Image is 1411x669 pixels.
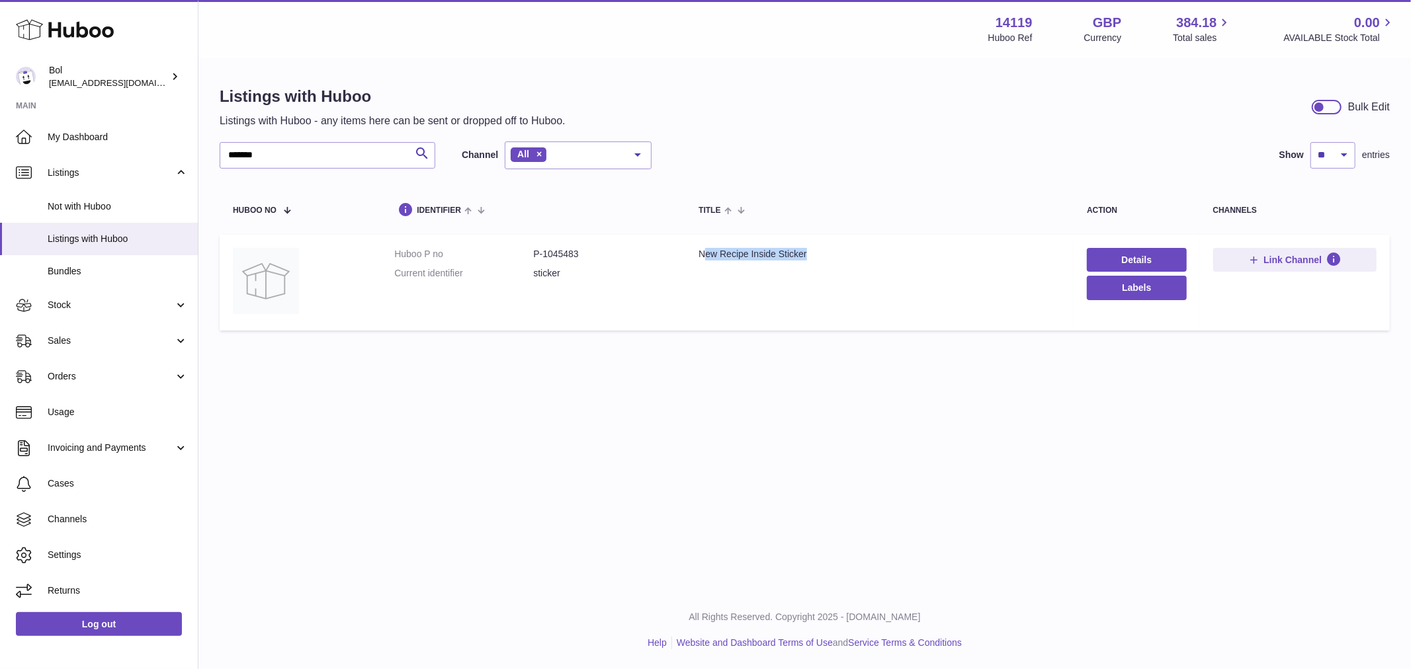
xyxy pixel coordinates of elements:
span: title [699,206,720,215]
span: 384.18 [1176,14,1217,32]
span: Returns [48,584,188,597]
a: Service Terms & Conditions [848,637,962,648]
span: Settings [48,549,188,561]
img: New Recipe Inside Sticker [233,248,299,314]
dt: Huboo P no [394,248,533,260]
span: Total sales [1173,32,1232,44]
a: 384.18 Total sales [1173,14,1232,44]
span: Invoicing and Payments [48,442,174,454]
span: Channels [48,513,188,526]
span: Bundles [48,265,188,278]
span: Sales [48,334,174,347]
a: Help [648,637,667,648]
label: Show [1279,149,1304,161]
div: Currency [1084,32,1122,44]
a: Website and Dashboard Terms of Use [677,637,833,648]
span: identifier [417,206,461,215]
span: Usage [48,406,188,418]
a: 0.00 AVAILABLE Stock Total [1283,14,1395,44]
span: AVAILABLE Stock Total [1283,32,1395,44]
span: Listings [48,167,174,179]
span: [EMAIL_ADDRESS][DOMAIN_NAME] [49,77,194,88]
div: New Recipe Inside Sticker [699,248,1060,260]
button: Labels [1087,276,1186,299]
span: Huboo no [233,206,277,215]
p: All Rights Reserved. Copyright 2025 - [DOMAIN_NAME] [209,611,1400,623]
p: Listings with Huboo - any items here can be sent or dropped off to Huboo. [220,114,566,128]
li: and [672,637,962,649]
span: Not with Huboo [48,200,188,213]
div: action [1087,206,1186,215]
span: My Dashboard [48,131,188,143]
dt: Current identifier [394,267,533,280]
div: Huboo Ref [988,32,1033,44]
span: entries [1362,149,1390,161]
span: Stock [48,299,174,311]
a: Details [1087,248,1186,272]
div: channels [1213,206,1377,215]
strong: 14119 [996,14,1033,32]
a: Log out [16,612,182,636]
dd: P-1045483 [533,248,672,260]
span: 0.00 [1354,14,1380,32]
span: All [517,149,529,159]
dd: sticker [533,267,672,280]
img: internalAdmin-14119@internal.huboo.com [16,67,36,87]
span: Link Channel [1263,254,1322,266]
span: Listings with Huboo [48,233,188,245]
div: Bol [49,64,168,89]
span: Cases [48,477,188,490]
span: Orders [48,370,174,383]
label: Channel [462,149,498,161]
strong: GBP [1093,14,1121,32]
h1: Listings with Huboo [220,86,566,107]
button: Link Channel [1213,248,1377,272]
div: Bulk Edit [1348,100,1390,114]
